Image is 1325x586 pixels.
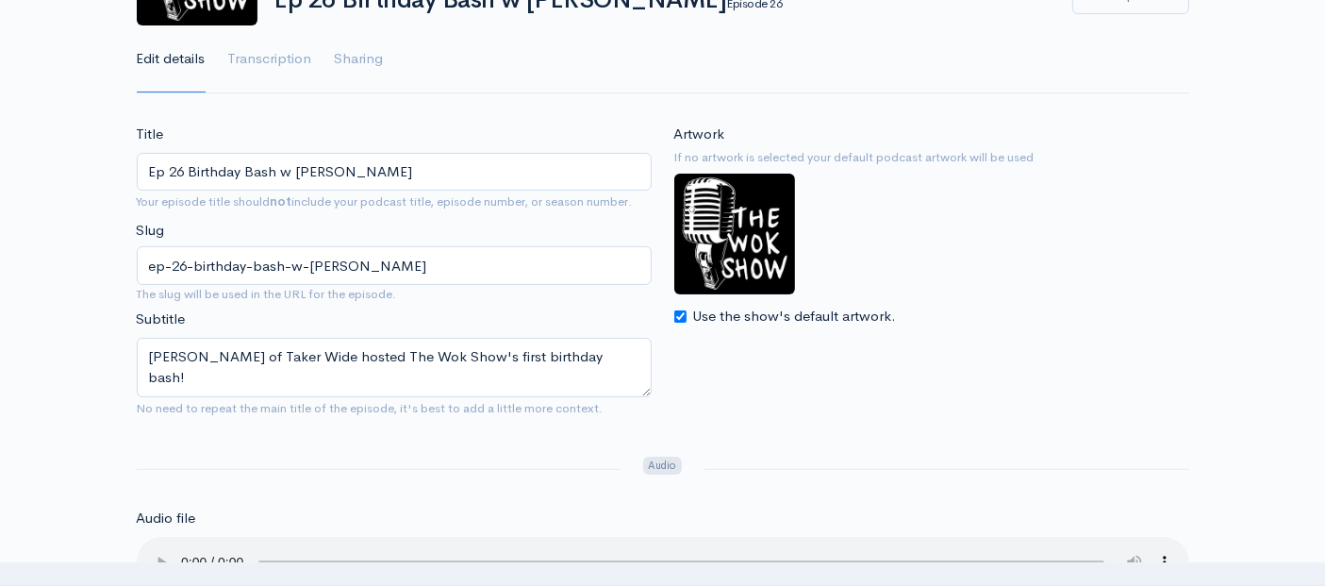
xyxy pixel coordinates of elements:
[643,457,682,475] span: Audio
[674,124,725,145] label: Artwork
[137,400,604,416] small: No need to repeat the main title of the episode, it's best to add a little more context.
[137,246,652,285] input: title-of-episode
[693,306,897,327] label: Use the show's default artwork.
[137,309,186,330] label: Subtitle
[137,285,652,304] small: The slug will be used in the URL for the episode.
[271,193,292,209] strong: not
[137,153,652,192] input: What is the episode's title?
[137,124,164,145] label: Title
[137,193,633,209] small: Your episode title should include your podcast title, episode number, or season number.
[335,25,384,93] a: Sharing
[674,148,1189,167] small: If no artwork is selected your default podcast artwork will be used
[137,220,165,242] label: Slug
[137,25,206,93] a: Edit details
[137,338,652,397] textarea: [PERSON_NAME] of Taker Wide hosted The Wok Show's first birthday bash!
[228,25,312,93] a: Transcription
[137,508,196,529] label: Audio file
